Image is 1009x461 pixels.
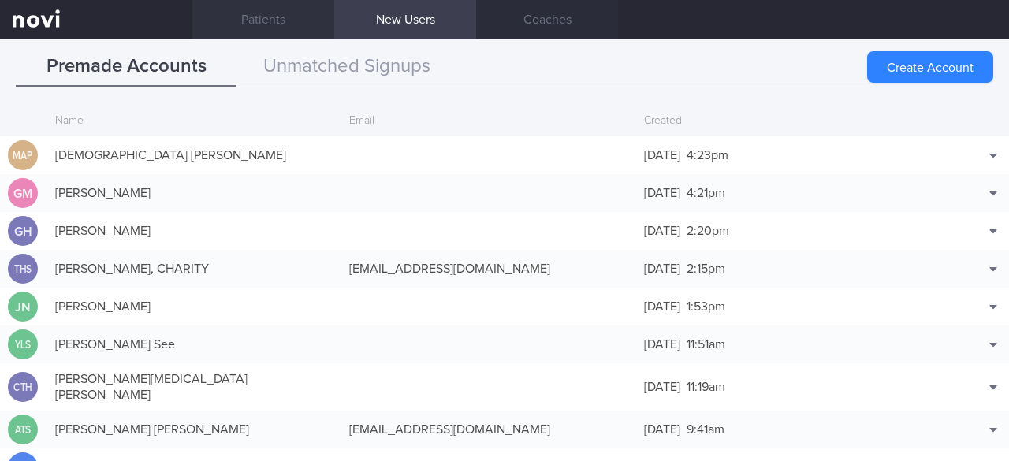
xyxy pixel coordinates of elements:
div: [PERSON_NAME][MEDICAL_DATA] [PERSON_NAME] [47,363,341,411]
span: 9:41am [687,423,724,436]
div: [PERSON_NAME] [47,291,341,322]
div: Name [47,106,341,136]
span: [DATE] [644,300,680,313]
button: Unmatched Signups [236,47,457,87]
div: [EMAIL_ADDRESS][DOMAIN_NAME] [341,414,635,445]
span: 2:20pm [687,225,729,237]
span: [DATE] [644,381,680,393]
div: MAP [10,140,35,171]
div: ATS [10,415,35,445]
span: [DATE] [644,225,680,237]
span: 4:23pm [687,149,728,162]
span: 11:19am [687,381,725,393]
span: [DATE] [644,423,680,436]
span: [DATE] [644,149,680,162]
div: [PERSON_NAME] See [47,329,341,360]
span: [DATE] [644,187,680,199]
div: Email [341,106,635,136]
span: 4:21pm [687,187,725,199]
div: [PERSON_NAME], CHARITY [47,253,341,284]
div: GM [8,178,38,209]
div: [DEMOGRAPHIC_DATA] [PERSON_NAME] [47,139,341,171]
span: 1:53pm [687,300,725,313]
div: [EMAIL_ADDRESS][DOMAIN_NAME] [341,253,635,284]
span: [DATE] [644,262,680,275]
button: Create Account [867,51,993,83]
button: Premade Accounts [16,47,236,87]
div: YLS [10,329,35,360]
span: [DATE] [644,338,680,351]
div: THS [10,254,35,284]
span: 11:51am [687,338,725,351]
div: CTH [10,372,35,403]
span: 2:15pm [687,262,725,275]
div: [PERSON_NAME] [PERSON_NAME] [47,414,341,445]
div: GH [8,216,38,247]
div: JN [8,292,38,322]
div: Created [636,106,930,136]
div: [PERSON_NAME] [47,215,341,247]
div: [PERSON_NAME] [47,177,341,209]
